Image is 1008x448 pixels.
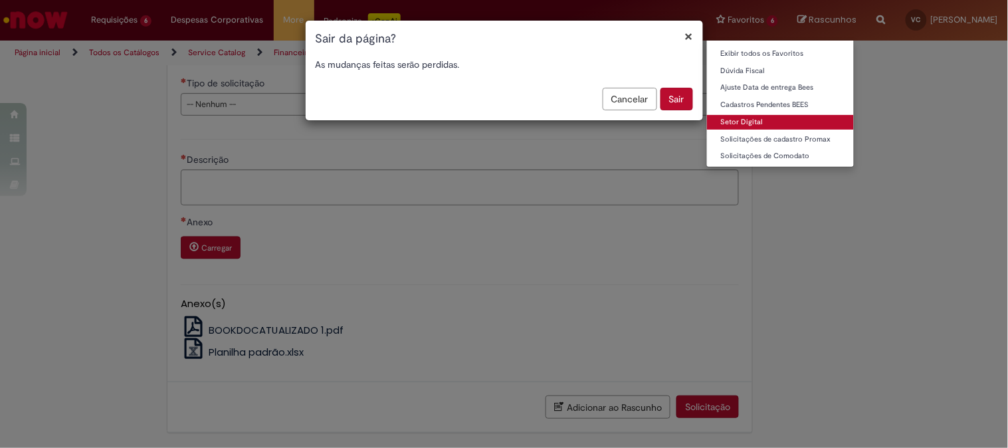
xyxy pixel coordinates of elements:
[707,132,854,147] a: Solicitações de cadastro Promax
[660,88,693,110] button: Sair
[706,40,855,168] ul: Favoritos
[707,47,854,61] a: Exibir todos os Favoritos
[707,115,854,130] a: Setor Digital
[316,58,693,71] p: As mudanças feitas serão perdidas.
[707,149,854,164] a: Solicitações de Comodato
[707,64,854,78] a: Dúvida Fiscal
[707,80,854,95] a: Ajuste Data de entrega Bees
[316,31,693,48] h1: Sair da página?
[603,88,657,110] button: Cancelar
[685,29,693,43] button: Fechar modal
[707,98,854,112] a: Cadastros Pendentes BEES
